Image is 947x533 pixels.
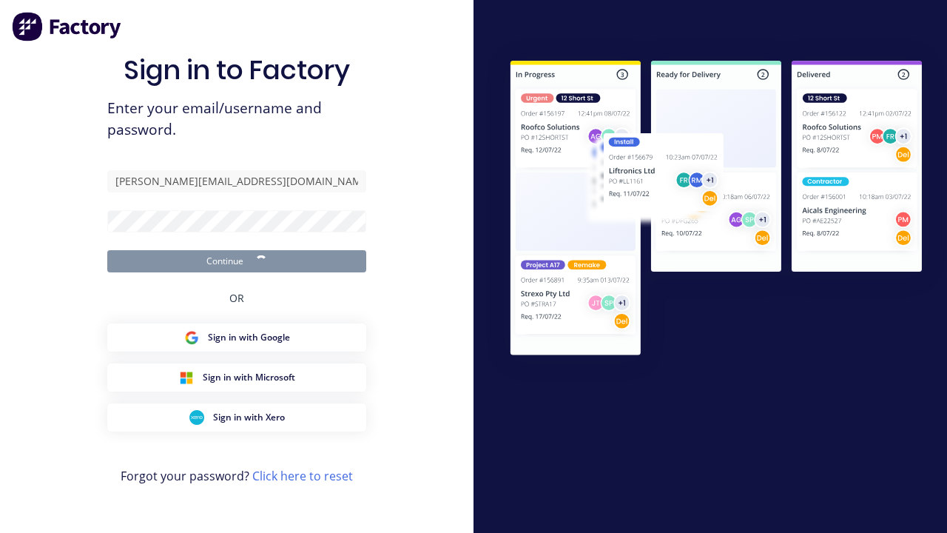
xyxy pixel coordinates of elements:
span: Forgot your password? [121,467,353,485]
button: Continue [107,250,366,272]
span: Enter your email/username and password. [107,98,366,141]
img: Microsoft Sign in [179,370,194,385]
img: Sign in [485,38,947,382]
input: Email/Username [107,170,366,192]
div: OR [229,272,244,324]
button: Xero Sign inSign in with Xero [107,403,366,432]
span: Sign in with Microsoft [203,371,295,384]
img: Xero Sign in [189,410,204,425]
span: Sign in with Google [208,331,290,344]
button: Microsoft Sign inSign in with Microsoft [107,363,366,392]
img: Google Sign in [184,330,199,345]
button: Google Sign inSign in with Google [107,324,366,352]
h1: Sign in to Factory [124,54,350,86]
a: Click here to reset [252,468,353,484]
span: Sign in with Xero [213,411,285,424]
img: Factory [12,12,123,41]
